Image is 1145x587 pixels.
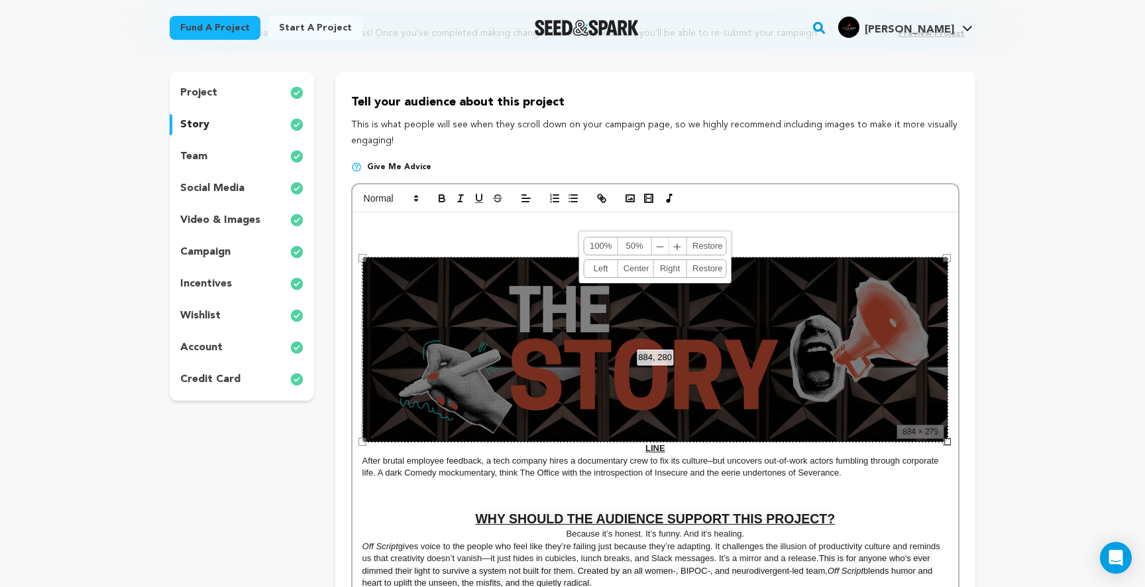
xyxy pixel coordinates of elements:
[836,14,975,38] a: Hannah S.'s Profile
[637,350,673,365] div: Hold down the alt key to zoom
[180,308,221,324] p: wishlist
[290,340,303,356] img: check-circle-full.svg
[865,25,954,35] span: [PERSON_NAME]
[362,553,933,575] span: This is for anyone who's ever dimmed their light to survive a system not built for them. Created ...
[170,146,314,167] button: team
[584,237,618,255] a: 100%
[268,16,362,40] a: Start a project
[180,149,207,164] p: team
[290,149,303,164] img: check-circle-full.svg
[180,117,209,133] p: story
[180,340,223,356] p: account
[351,93,959,112] p: Tell your audience about this project
[687,260,722,277] a: Restore
[290,212,303,228] img: check-circle-full.svg
[362,456,942,478] span: After brutal employee feedback, a tech company hires a documentary crew to fix its culture–but un...
[687,237,722,255] a: Restore
[362,541,943,563] span: gives voice to the people who feel like they’re failing just because they’re adapting. It challen...
[170,337,314,358] button: account
[351,162,362,172] img: help-circle.svg
[170,178,314,199] button: social media
[838,17,859,38] img: e867e79161ce12fb.png
[669,237,686,255] span: ﹢
[290,117,303,133] img: check-circle-full.svg
[566,529,744,539] span: Because it’s honest. It’s funny. And it’s healing.
[180,85,217,101] p: project
[1100,542,1132,574] div: Open Intercom Messenger
[652,237,669,255] span: ﹣
[180,244,231,260] p: campaign
[170,241,314,263] button: campaign
[653,260,687,277] a: Right
[351,117,959,149] p: This is what people will see when they scroll down on your campaign page, so we highly recommend ...
[535,20,639,36] img: Seed&Spark Logo Dark Mode
[170,16,260,40] a: Fund a project
[362,541,398,551] em: Off Script
[170,369,314,390] button: credit card
[367,162,431,172] span: Give me advice
[180,180,245,196] p: social media
[618,237,652,255] a: 50%
[838,17,954,38] div: Hannah S.'s Profile
[180,276,232,292] p: incentives
[535,20,639,36] a: Seed&Spark Homepage
[584,260,618,277] a: Left
[170,305,314,326] button: wishlist
[290,180,303,196] img: check-circle-full.svg
[290,308,303,324] img: check-circle-full.svg
[180,371,241,387] p: credit card
[836,14,975,42] span: Hannah S.'s Profile
[170,273,314,294] button: incentives
[290,85,303,101] img: check-circle-full.svg
[290,244,303,260] img: check-circle-full.svg
[944,438,951,445] div: Hold down the alt key to zoom
[170,82,314,103] button: project
[170,114,314,135] button: story
[828,566,863,576] em: Off Script
[180,212,260,228] p: video & images
[290,276,303,292] img: check-circle-full.svg
[618,260,653,277] a: Center
[170,210,314,231] button: video & images
[290,371,303,387] img: check-circle-full.svg
[475,511,835,526] u: WHY SHOULD THE AUDIENCE SUPPORT THIS PROJECT?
